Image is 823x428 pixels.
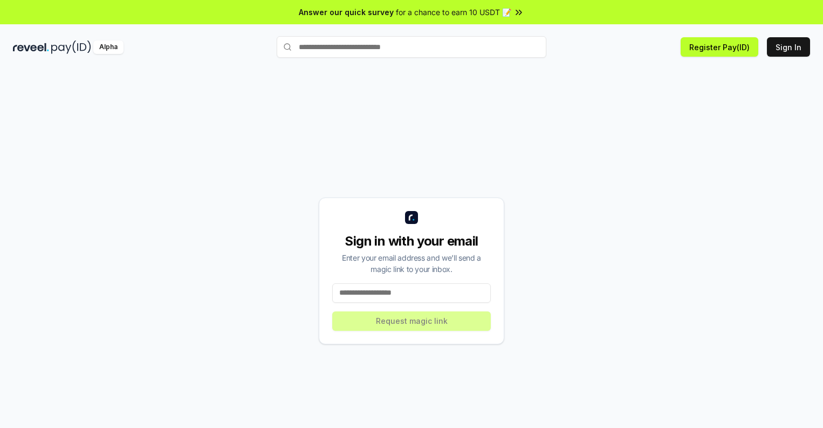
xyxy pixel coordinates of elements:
img: reveel_dark [13,40,49,54]
span: for a chance to earn 10 USDT 📝 [396,6,511,18]
span: Answer our quick survey [299,6,394,18]
div: Enter your email address and we’ll send a magic link to your inbox. [332,252,491,275]
button: Sign In [767,37,810,57]
img: logo_small [405,211,418,224]
div: Alpha [93,40,124,54]
button: Register Pay(ID) [681,37,758,57]
img: pay_id [51,40,91,54]
div: Sign in with your email [332,233,491,250]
